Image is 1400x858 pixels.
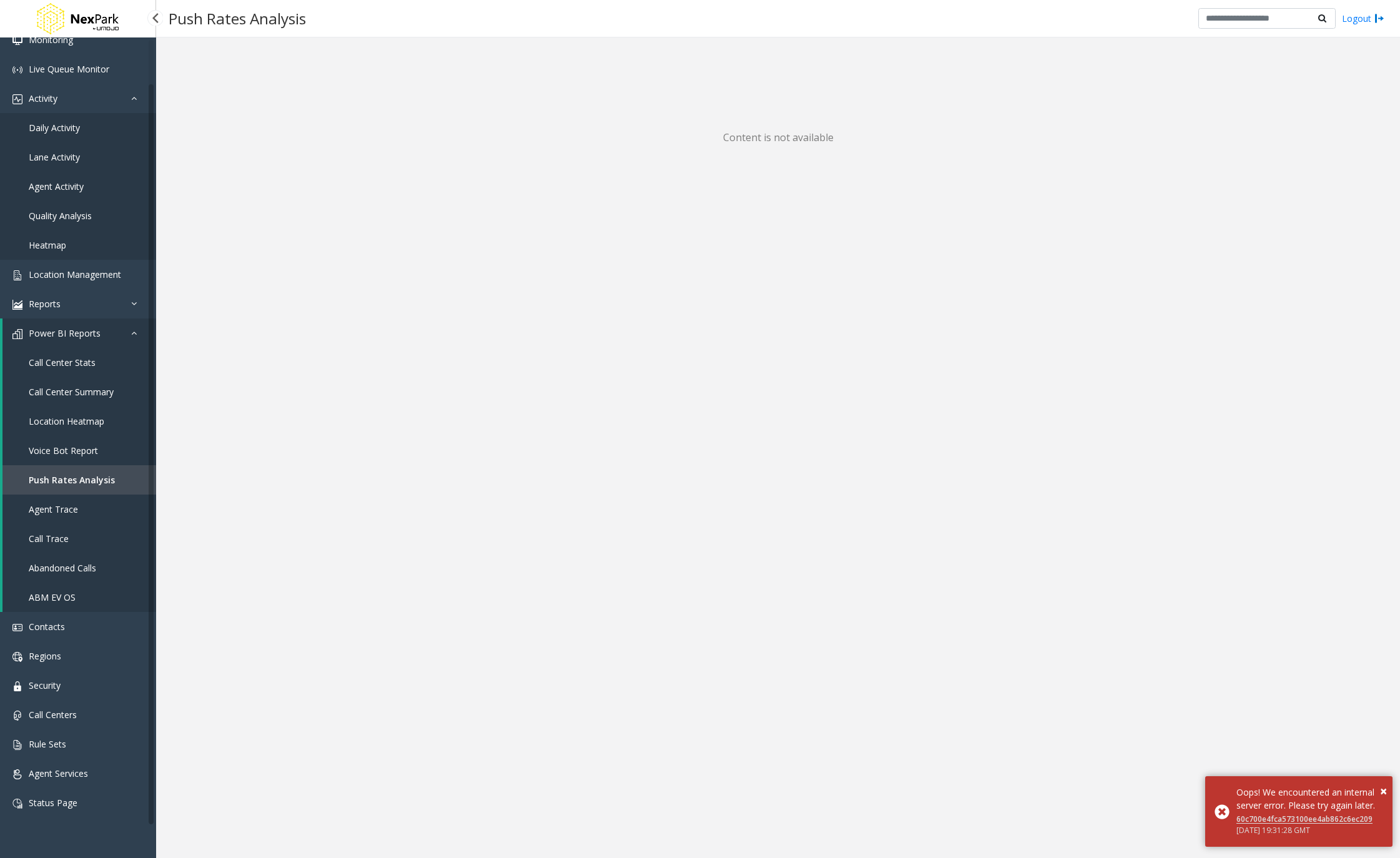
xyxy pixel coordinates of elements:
[29,650,61,662] span: Regions
[12,652,22,662] img: 'icon'
[29,386,114,398] span: Call Center Summary
[2,465,156,495] a: Push Rates Analysis
[29,738,66,750] span: Rule Sets
[29,327,101,339] span: Power BI Reports
[12,65,22,75] img: 'icon'
[12,681,22,691] img: 'icon'
[29,92,57,104] span: Activity
[12,711,22,721] img: 'icon'
[29,180,84,192] span: Agent Activity
[12,94,22,104] img: 'icon'
[12,769,22,779] img: 'icon'
[29,591,76,603] span: ABM EV OS
[1374,12,1384,25] img: logout
[1380,782,1387,801] button: Close
[29,474,115,486] span: Push Rates Analysis
[2,583,156,612] a: ABM EV OS
[2,377,156,407] a: Call Center Summary
[29,34,73,46] span: Monitoring
[29,151,80,163] span: Lane Activity
[29,210,92,222] span: Quality Analysis
[2,407,156,436] a: Location Heatmap
[29,533,69,545] span: Call Trace
[29,122,80,134] span: Daily Activity
[2,553,156,583] a: Abandoned Calls
[29,63,109,75] span: Live Queue Monitor
[12,799,22,809] img: 'icon'
[2,495,156,524] a: Agent Trace
[2,348,156,377] a: Call Center Stats
[1342,12,1384,25] a: Logout
[1380,782,1387,799] span: ×
[29,562,96,574] span: Abandoned Calls
[29,415,104,427] span: Location Heatmap
[162,3,312,34] h3: Push Rates Analysis
[12,36,22,46] img: 'icon'
[1236,814,1373,824] a: 60c700e4fca573100ee4ab862c6ec209
[29,621,65,633] span: Contacts
[29,797,77,809] span: Status Page
[2,524,156,553] a: Call Trace
[723,127,834,148] span: Content is not available
[29,357,96,368] span: Call Center Stats
[2,436,156,465] a: Voice Bot Report
[12,300,22,310] img: 'icon'
[29,767,88,779] span: Agent Services
[29,679,61,691] span: Security
[12,740,22,750] img: 'icon'
[2,318,156,348] a: Power BI Reports
[12,623,22,633] img: 'icon'
[12,270,22,280] img: 'icon'
[29,269,121,280] span: Location Management
[1236,825,1383,836] div: [DATE] 19:31:28 GMT
[29,709,77,721] span: Call Centers
[1236,786,1383,812] div: Oops! We encountered an internal server error. Please try again later.
[29,503,78,515] span: Agent Trace
[29,239,66,251] span: Heatmap
[29,445,98,456] span: Voice Bot Report
[29,298,61,310] span: Reports
[12,329,22,339] img: 'icon'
